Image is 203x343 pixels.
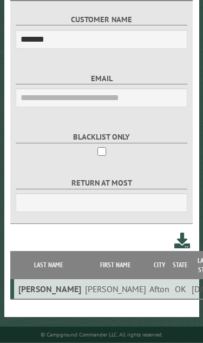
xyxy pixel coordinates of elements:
[83,251,148,279] th: First Name
[14,279,83,299] td: [PERSON_NAME]
[148,279,171,299] td: Afton
[41,331,163,338] small: © Campground Commander LLC. All rights reserved.
[148,251,171,279] th: City
[171,279,190,299] td: OK
[83,279,148,299] td: [PERSON_NAME]
[171,251,190,279] th: State
[16,72,187,85] label: Email
[16,131,187,143] label: Blacklist only
[174,230,190,250] a: Download this customer list (.csv)
[14,251,83,279] th: Last Name
[16,177,187,189] label: Return at most
[16,14,187,26] label: Customer Name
